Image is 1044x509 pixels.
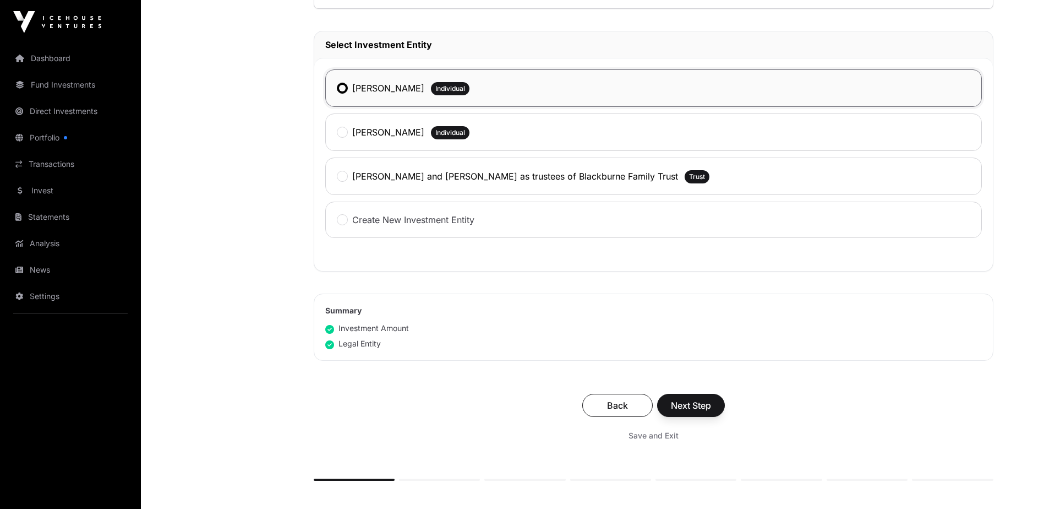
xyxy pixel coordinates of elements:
[325,323,409,334] div: Investment Amount
[9,231,132,256] a: Analysis
[9,73,132,97] a: Fund Investments
[352,126,424,139] label: [PERSON_NAME]
[9,284,132,308] a: Settings
[657,394,725,417] button: Next Step
[9,258,132,282] a: News
[352,170,678,183] label: [PERSON_NAME] and [PERSON_NAME] as trustees of Blackburne Family Trust
[9,152,132,176] a: Transactions
[615,426,692,446] button: Save and Exit
[435,128,465,137] span: Individual
[9,99,132,123] a: Direct Investments
[435,84,465,93] span: Individual
[671,399,711,412] span: Next Step
[582,394,653,417] button: Back
[689,172,705,181] span: Trust
[9,205,132,229] a: Statements
[989,456,1044,509] iframe: Chat Widget
[9,46,132,71] a: Dashboard
[596,399,639,412] span: Back
[628,430,679,441] span: Save and Exit
[325,38,982,51] h2: Select Investment Entity
[9,126,132,150] a: Portfolio
[352,213,474,226] label: Create New Investment Entity
[325,338,381,349] div: Legal Entity
[325,305,982,316] h2: Summary
[352,82,424,95] label: [PERSON_NAME]
[13,11,101,33] img: Icehouse Ventures Logo
[9,178,132,203] a: Invest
